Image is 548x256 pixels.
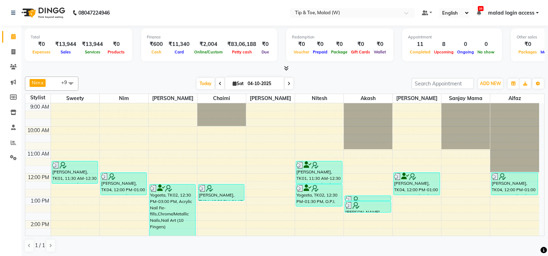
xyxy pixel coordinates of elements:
[490,94,539,103] span: Alfaz
[31,40,52,48] div: ₹0
[35,242,45,249] span: 1 / 1
[491,173,537,195] div: [PERSON_NAME], TK04, 12:00 PM-01:00 PM, Essential pedicure with scrub
[231,81,245,86] span: Sat
[311,40,329,48] div: ₹0
[26,150,51,158] div: 11:00 AM
[517,49,539,54] span: Packages
[245,78,281,89] input: 2025-10-04
[372,49,388,54] span: Wallet
[224,40,259,48] div: ₹83,06,188
[292,40,311,48] div: ₹0
[31,34,126,40] div: Total
[260,49,271,54] span: Due
[29,103,51,111] div: 9:00 AM
[455,40,476,48] div: 0
[32,80,40,85] span: Nim
[40,80,43,85] a: x
[478,79,503,89] button: ADD NEW
[149,94,197,103] span: [PERSON_NAME]
[344,94,392,103] span: Akash
[295,94,343,103] span: Nitesh
[476,40,496,48] div: 0
[230,49,254,54] span: Petty cash
[192,40,224,48] div: ₹2,004
[345,202,391,212] div: [PERSON_NAME], TK09, 01:15 PM-01:45 PM, Permanent Gel Polish Removal
[480,81,501,86] span: ADD NEW
[147,40,166,48] div: ₹600
[345,196,391,200] div: [PERSON_NAME], TK09, 01:00 PM-01:15 PM, Cut & File
[246,94,295,103] span: [PERSON_NAME]
[476,49,496,54] span: No show
[106,40,126,48] div: ₹0
[292,34,388,40] div: Redemption
[197,94,246,103] span: Chaimi
[59,49,73,54] span: Sales
[372,40,388,48] div: ₹0
[259,40,272,48] div: ₹0
[83,49,102,54] span: Services
[393,94,441,103] span: [PERSON_NAME]
[394,173,440,195] div: [PERSON_NAME], TK04, 12:00 PM-01:00 PM, Essential pedicure with scrub
[26,127,51,134] div: 10:00 AM
[100,94,148,103] span: Nim
[432,49,455,54] span: Upcoming
[408,34,496,40] div: Appointment
[349,49,372,54] span: Gift Cards
[477,10,481,16] a: 39
[78,3,110,23] b: 08047224946
[150,49,163,54] span: Cash
[329,49,349,54] span: Package
[412,78,474,89] input: Search Appointment
[25,94,51,101] div: Stylist
[192,49,224,54] span: Online/Custom
[349,40,372,48] div: ₹0
[432,40,455,48] div: 8
[488,9,534,17] span: malad login access
[296,161,342,183] div: [PERSON_NAME], TK01, 11:30 AM-12:30 PM, Essential pedicure with scrub
[52,40,79,48] div: ₹13,944
[329,40,349,48] div: ₹0
[311,49,329,54] span: Prepaid
[455,49,476,54] span: Ongoing
[26,174,51,181] div: 12:00 PM
[173,49,186,54] span: Card
[197,78,214,89] span: Today
[29,221,51,228] div: 2:00 PM
[147,34,272,40] div: Finance
[408,49,432,54] span: Completed
[408,40,432,48] div: 11
[166,40,192,48] div: ₹11,340
[101,173,147,195] div: [PERSON_NAME], TK04, 12:00 PM-01:00 PM, Essential manicure with scrub
[106,49,126,54] span: Products
[29,197,51,205] div: 1:00 PM
[296,184,342,206] div: Yogeeta, TK02, 12:30 PM-01:30 PM, O.P.I. Pro Spa Pedicure
[51,94,99,103] span: Sweety
[478,6,484,11] span: 39
[517,40,539,48] div: ₹0
[79,40,106,48] div: ₹13,944
[292,49,311,54] span: Voucher
[52,161,98,183] div: [PERSON_NAME], TK01, 11:30 AM-12:30 PM, Essential manicure with scrub
[198,184,244,200] div: [PERSON_NAME], TK04, 12:30 PM-01:15 PM, Ombre Gel Polish
[61,79,72,85] span: +9
[18,3,67,23] img: logo
[441,94,490,103] span: Sanjay mama
[31,49,52,54] span: Expenses
[150,184,196,241] div: Yogeeta, TK02, 12:30 PM-03:00 PM, Acrylic Nail Re-fills,Chrome/Metallic Nails,Nail Art (10 Fingers)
